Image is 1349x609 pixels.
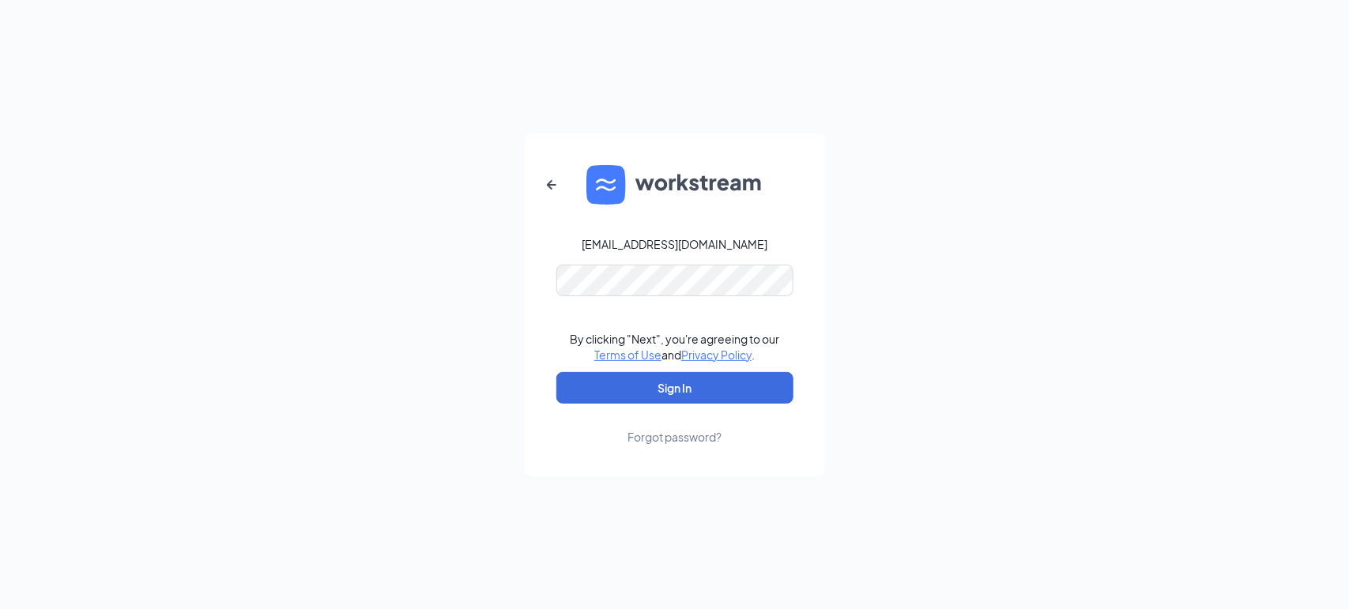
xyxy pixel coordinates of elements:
[542,175,561,194] svg: ArrowLeftNew
[681,348,752,362] a: Privacy Policy
[594,348,661,362] a: Terms of Use
[627,404,722,445] a: Forgot password?
[582,236,767,252] div: [EMAIL_ADDRESS][DOMAIN_NAME]
[556,372,793,404] button: Sign In
[533,166,571,204] button: ArrowLeftNew
[627,429,722,445] div: Forgot password?
[586,165,763,205] img: WS logo and Workstream text
[570,331,779,363] div: By clicking "Next", you're agreeing to our and .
